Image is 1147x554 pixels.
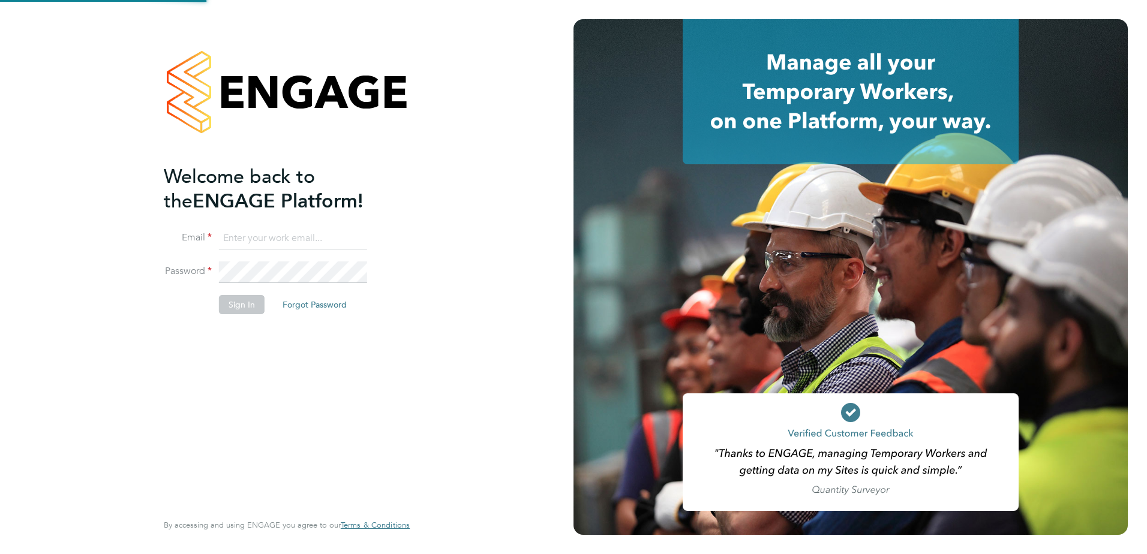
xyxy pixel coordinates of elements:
button: Forgot Password [273,295,356,314]
a: Terms & Conditions [341,520,410,530]
h2: ENGAGE Platform! [164,164,398,213]
span: By accessing and using ENGAGE you agree to our [164,520,410,530]
label: Password [164,265,212,278]
label: Email [164,231,212,244]
input: Enter your work email... [219,228,367,249]
span: Welcome back to the [164,165,315,213]
span: Terms & Conditions [341,520,410,530]
button: Sign In [219,295,265,314]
